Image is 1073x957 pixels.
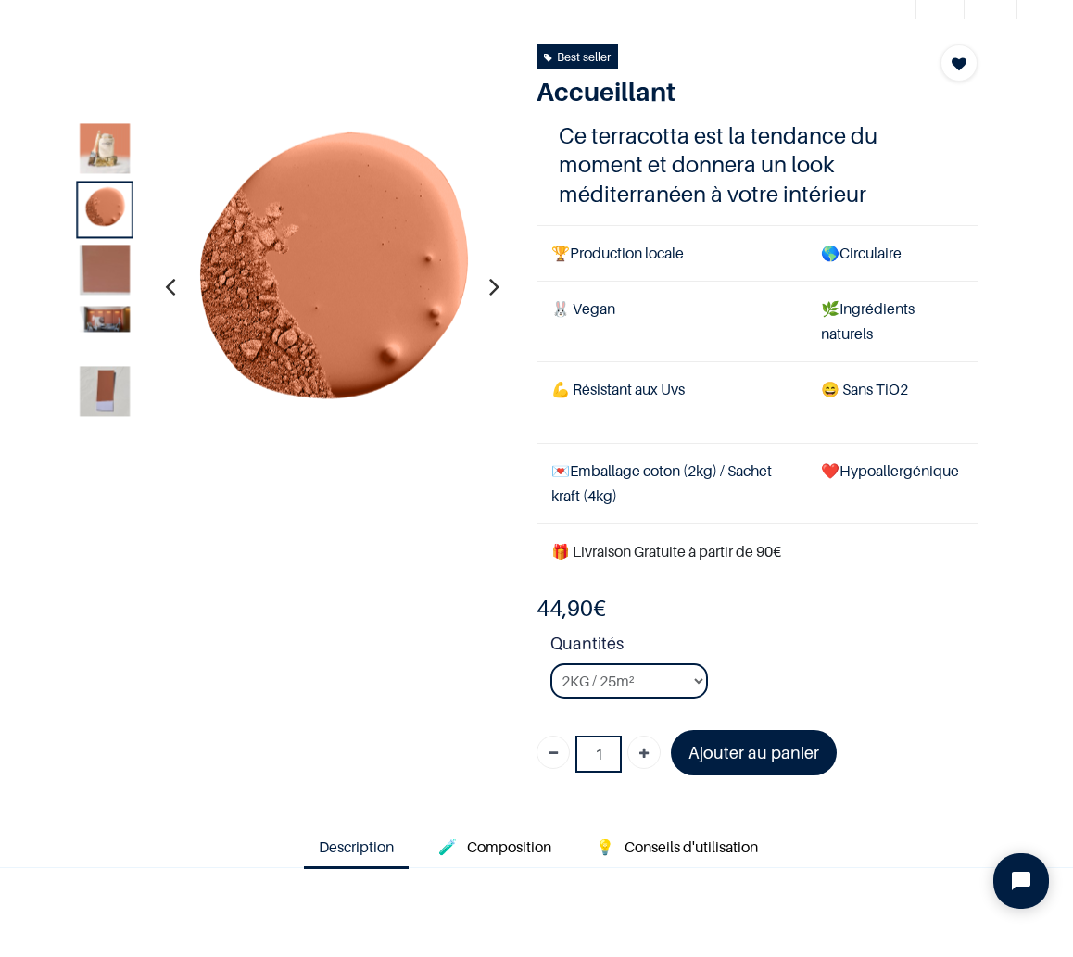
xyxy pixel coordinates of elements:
td: ans TiO2 [806,362,978,443]
span: 🐰 Vegan [551,299,615,318]
span: 💌 [551,461,570,480]
a: Supprimer [536,736,570,769]
span: 🌿 [821,299,839,318]
img: Product image [80,366,130,416]
a: Ajouter [627,736,661,769]
span: 🏆 [551,244,570,262]
span: Add to wishlist [952,53,966,75]
button: Add to wishlist [940,44,978,82]
span: 💪 Résistant aux Uvs [551,380,685,398]
img: Product image [80,123,130,173]
td: Ingrédients naturels [806,281,978,361]
span: 😄 S [821,380,851,398]
strong: Quantités [550,631,978,663]
iframe: Tidio Chat [978,837,1065,925]
span: 44,90 [536,595,593,622]
a: Ajouter au panier [671,730,837,775]
img: Product image [80,306,130,332]
font: Ajouter au panier [688,743,819,762]
font: 🎁 Livraison Gratuite à partir de 90€ [551,542,781,560]
td: Circulaire [806,225,978,281]
span: Composition [467,837,551,856]
b: € [536,595,606,622]
span: 🧪 [438,837,457,856]
span: 🌎 [821,244,839,262]
h4: Ce terracotta est la tendance du moment et donnera un look méditerranéen à votre intérieur [559,121,955,208]
span: 💡 [596,837,614,856]
td: Emballage coton (2kg) / Sachet kraft (4kg) [536,443,806,523]
td: Production locale [536,225,806,281]
img: Product image [158,114,503,459]
span: Conseils d'utilisation [625,837,758,856]
div: Best seller [544,46,611,67]
span: Description [319,837,394,856]
h1: Accueillant [536,76,912,107]
img: Product image [80,184,130,234]
td: ❤️Hypoallergénique [806,443,978,523]
img: Product image [80,245,130,295]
